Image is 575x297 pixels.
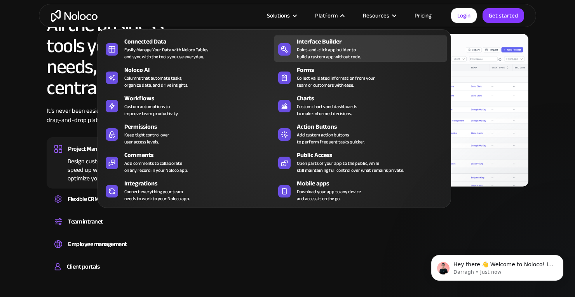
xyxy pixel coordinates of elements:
a: Login [451,8,477,23]
a: Interface BuilderPoint-and-click app builder tobuild a custom app without code. [274,35,447,62]
a: WorkflowsCustom automations toimprove team productivity. [102,92,274,119]
div: Comments [124,150,278,160]
div: Integrations [124,179,278,188]
div: Custom charts and dashboards to make informed decisions. [297,103,357,117]
div: Action Buttons [297,122,450,131]
div: Resources [353,10,405,21]
a: FormsCollect validated information from yourteam or customers with ease. [274,64,447,90]
a: Action ButtonsAdd custom action buttonsto perform frequent tasks quicker. [274,121,447,147]
a: Pricing [405,10,441,21]
div: Interface Builder [297,37,450,46]
nav: Platform [98,18,451,208]
div: Collect validated information from your team or customers with ease. [297,75,375,89]
div: Point-and-click app builder to build a custom app without code. [297,46,361,60]
div: Solutions [267,10,290,21]
div: Client portals [67,261,99,273]
div: Project Management [68,143,119,155]
div: Permissions [124,122,278,131]
a: Connected DataEasily Manage Your Data with Noloco Tablesand sync with the tools you use everyday. [102,35,274,62]
div: Resources [363,10,389,21]
div: Easily manage employee information, track performance, and handle HR tasks from a single platform. [54,250,194,252]
iframe: Intercom notifications message [420,239,575,293]
div: Charts [297,94,450,103]
div: Flexible CRM [68,193,99,205]
a: ChartsCustom charts and dashboardsto make informed decisions. [274,92,447,119]
a: Noloco AIColumns that automate tasks,organize data, and drive insights. [102,64,274,90]
div: Team intranet [68,216,103,227]
div: Workflows [124,94,278,103]
div: It’s never been easier to build a custom app with a simple drag-and-drop platform. [47,106,202,136]
div: Noloco AI [124,65,278,75]
div: Forms [297,65,450,75]
div: Design custom project management tools to speed up workflows, track progress, and optimize your t... [54,155,194,183]
div: Build a secure, fully-branded, and personalized client portal that lets your customers self-serve. [54,273,194,275]
div: Add comments to collaborate on any record in your Noloco app. [124,160,188,174]
a: Mobile appsDownload your app to any deviceand access it on the go. [274,177,447,204]
div: Solutions [257,10,305,21]
a: Public AccessOpen parts of your app to the public, whilestill maintaining full control over what ... [274,149,447,175]
a: Get started [483,8,524,23]
a: CommentsAdd comments to collaborateon any record in your Noloco app. [102,149,274,175]
a: IntegrationsConnect everything your teamneeds to work to your Noloco app. [102,177,274,204]
div: Mobile apps [297,179,450,188]
span: Download your app to any device and access it on the go. [297,188,361,202]
div: Easily Manage Your Data with Noloco Tables and sync with the tools you use everyday. [124,46,208,60]
div: Add custom action buttons to perform frequent tasks quicker. [297,131,365,145]
div: Create a custom CRM that you can adapt to your business’s needs, centralize your workflows, and m... [54,205,194,207]
div: Connect everything your team needs to work to your Noloco app. [124,188,190,202]
div: Custom automations to improve team productivity. [124,103,178,117]
div: Connected Data [124,37,278,46]
div: Platform [315,10,338,21]
div: Platform [305,10,353,21]
div: Public Access [297,150,450,160]
div: Keep tight control over user access levels. [124,131,169,145]
div: Open parts of your app to the public, while still maintaining full control over what remains priv... [297,160,404,174]
div: Columns that automate tasks, organize data, and drive insights. [124,75,188,89]
h2: All the business tools your team needs, in one centralized platform [47,14,202,98]
a: home [51,10,98,22]
div: Set up a central space for your team to collaborate, share information, and stay up to date on co... [54,227,194,230]
a: PermissionsKeep tight control overuser access levels. [102,121,274,147]
div: Employee management [68,238,127,250]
